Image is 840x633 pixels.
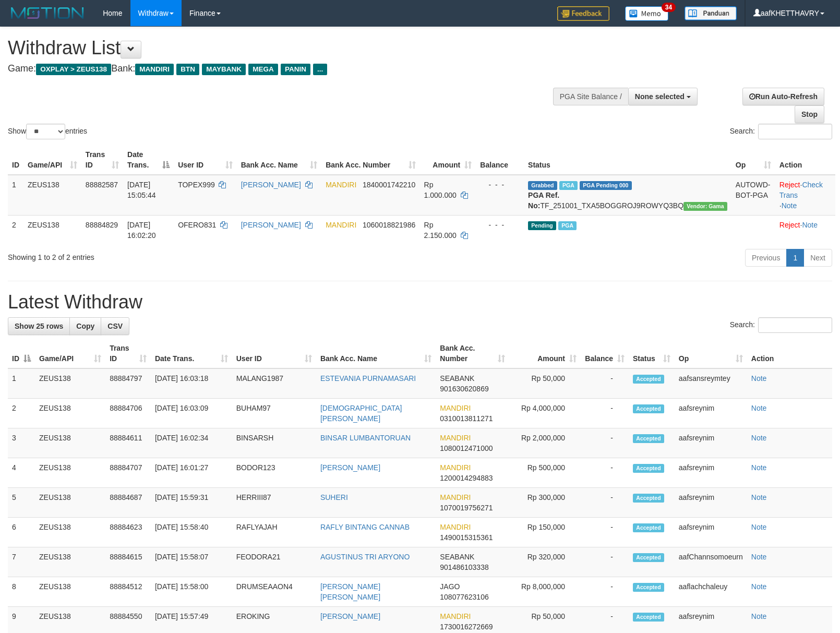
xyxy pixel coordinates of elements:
td: HERRIII87 [232,488,316,518]
label: Show entries [8,124,87,139]
span: Copy 901486103338 to clipboard [440,563,488,571]
th: Trans ID: activate to sort column ascending [81,145,123,175]
span: Copy 1730016272669 to clipboard [440,623,493,631]
th: Op: activate to sort column ascending [675,339,747,368]
th: Date Trans.: activate to sort column ascending [151,339,232,368]
a: [PERSON_NAME] [241,221,301,229]
span: Copy [76,322,94,330]
span: MANDIRI [440,493,471,501]
span: 88884829 [86,221,118,229]
h1: Withdraw List [8,38,549,58]
span: PGA Pending [580,181,632,190]
a: ESTEVANIA PURNAMASARI [320,374,416,383]
td: - [581,399,629,428]
td: AUTOWD-BOT-PGA [731,175,775,216]
span: Copy 901630620869 to clipboard [440,385,488,393]
td: 88884615 [105,547,151,577]
a: AGUSTINUS TRI ARYONO [320,553,410,561]
td: - [581,428,629,458]
a: Note [782,201,797,210]
div: - - - [480,180,520,190]
th: Status [524,145,731,175]
td: aafsreynim [675,428,747,458]
td: 88884797 [105,368,151,399]
a: Note [751,493,767,501]
span: Accepted [633,434,664,443]
th: Action [775,145,835,175]
td: 88884512 [105,577,151,607]
img: MOTION_logo.png [8,5,87,21]
th: Game/API: activate to sort column ascending [23,145,81,175]
td: BUHAM97 [232,399,316,428]
th: Amount: activate to sort column ascending [420,145,476,175]
a: Note [751,553,767,561]
td: - [581,577,629,607]
a: RAFLY BINTANG CANNAB [320,523,410,531]
th: ID: activate to sort column descending [8,339,35,368]
td: [DATE] 15:58:00 [151,577,232,607]
th: Bank Acc. Number: activate to sort column ascending [436,339,509,368]
a: Stop [795,105,824,123]
td: 88884687 [105,488,151,518]
a: Next [803,249,832,267]
label: Search: [730,317,832,333]
span: Accepted [633,494,664,503]
span: ... [313,64,327,75]
a: [PERSON_NAME] [241,181,301,189]
span: MANDIRI [440,463,471,472]
td: 8 [8,577,35,607]
a: 1 [786,249,804,267]
td: [DATE] 15:58:07 [151,547,232,577]
span: MANDIRI [440,523,471,531]
td: [DATE] 16:03:18 [151,368,232,399]
td: BODOR123 [232,458,316,488]
th: Bank Acc. Number: activate to sort column ascending [321,145,419,175]
span: OFERO831 [178,221,216,229]
td: FEODORA21 [232,547,316,577]
a: Note [751,463,767,472]
td: TF_251001_TXA5BOGGROJ9ROWYQ3BQ [524,175,731,216]
td: 5 [8,488,35,518]
span: Show 25 rows [15,322,63,330]
span: Marked by aafsolysreylen [558,221,577,230]
th: Game/API: activate to sort column ascending [35,339,105,368]
span: Copy 1840001742210 to clipboard [363,181,415,189]
b: PGA Ref. No: [528,191,559,210]
img: Button%20Memo.svg [625,6,669,21]
span: Copy 1200014294883 to clipboard [440,474,493,482]
span: [DATE] 15:05:44 [127,181,156,199]
td: aafsreynim [675,458,747,488]
td: Rp 300,000 [509,488,581,518]
a: [PERSON_NAME] [320,612,380,620]
td: ZEUS138 [23,175,81,216]
span: Accepted [633,464,664,473]
span: 34 [662,3,676,12]
span: Marked by aafnoeunsreypich [559,181,578,190]
td: RAFLYAJAH [232,518,316,547]
td: · [775,215,835,245]
th: Balance: activate to sort column ascending [581,339,629,368]
td: ZEUS138 [35,488,105,518]
td: 88884611 [105,428,151,458]
span: MEGA [248,64,278,75]
a: Copy [69,317,101,335]
td: 88884707 [105,458,151,488]
a: [PERSON_NAME] [320,463,380,472]
span: Accepted [633,375,664,384]
span: JAGO [440,582,460,591]
td: ZEUS138 [35,518,105,547]
img: Feedback.jpg [557,6,609,21]
a: Reject [779,181,800,189]
a: Previous [745,249,787,267]
td: Rp 50,000 [509,368,581,399]
span: Vendor URL: https://trx31.1velocity.biz [683,202,727,211]
span: MANDIRI [440,434,471,442]
td: [DATE] 15:59:31 [151,488,232,518]
label: Search: [730,124,832,139]
td: Rp 4,000,000 [509,399,581,428]
span: 88882587 [86,181,118,189]
span: Accepted [633,404,664,413]
span: Pending [528,221,556,230]
td: ZEUS138 [35,368,105,399]
th: User ID: activate to sort column ascending [174,145,237,175]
